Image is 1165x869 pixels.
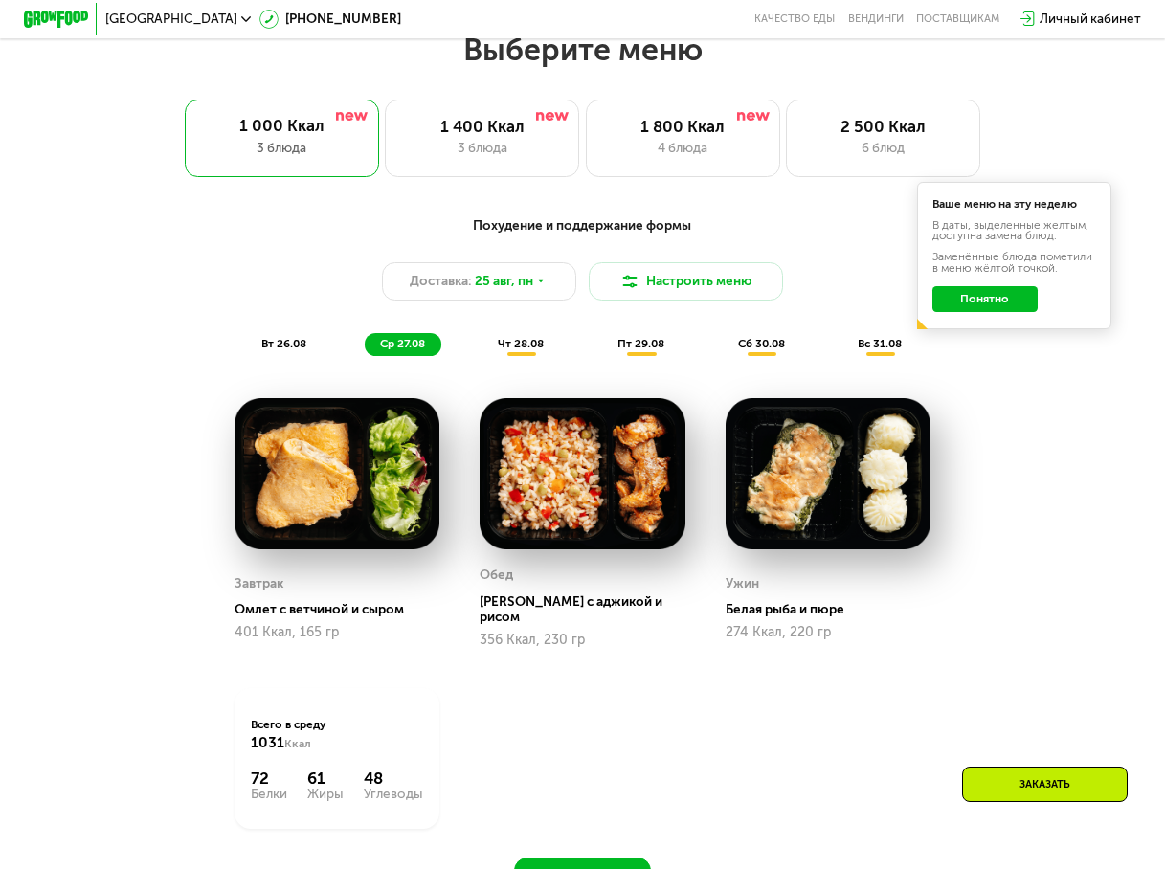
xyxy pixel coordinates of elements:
[858,337,902,350] span: вс 31.08
[103,215,1062,235] div: Похудение и поддержание формы
[307,788,344,801] div: Жиры
[402,139,562,158] div: 3 блюда
[932,252,1097,275] div: Заменённые блюда пометили в меню жёлтой точкой.
[251,788,287,801] div: Белки
[726,625,930,640] div: 274 Ккал, 220 гр
[480,633,684,648] div: 356 Ккал, 230 гр
[603,139,763,158] div: 4 блюда
[932,199,1097,211] div: Ваше меню на эту неделю
[402,117,562,136] div: 1 400 Ккал
[380,337,425,350] span: ср 27.08
[201,139,363,158] div: 3 блюда
[617,337,664,350] span: пт 29.08
[932,286,1038,312] button: Понятно
[235,625,439,640] div: 401 Ккал, 165 гр
[589,262,783,301] button: Настроить меню
[754,12,835,26] a: Качество еды
[235,571,283,595] div: Завтрак
[251,717,423,752] div: Всего в среду
[307,769,344,788] div: 61
[480,563,513,587] div: Обед
[726,571,759,595] div: Ужин
[364,769,423,788] div: 48
[251,734,284,751] span: 1031
[235,602,453,618] div: Омлет с ветчиной и сыром
[475,272,533,291] span: 25 авг, пн
[498,337,544,350] span: чт 28.08
[803,139,963,158] div: 6 блюд
[105,12,237,26] span: [GEOGRAPHIC_DATA]
[1040,10,1141,29] div: Личный кабинет
[962,767,1128,802] div: Заказать
[251,769,287,788] div: 72
[410,272,471,291] span: Доставка:
[259,10,401,29] a: [PHONE_NUMBER]
[803,117,963,136] div: 2 500 Ккал
[201,116,363,135] div: 1 000 Ккал
[848,12,904,26] a: Вендинги
[916,12,999,26] div: поставщикам
[364,788,423,801] div: Углеводы
[261,337,306,350] span: вт 26.08
[932,220,1097,243] div: В даты, выделенные желтым, доступна замена блюд.
[480,594,698,627] div: [PERSON_NAME] с аджикой и рисом
[603,117,763,136] div: 1 800 Ккал
[284,737,311,750] span: Ккал
[52,31,1113,69] h2: Выберите меню
[738,337,785,350] span: сб 30.08
[726,602,944,618] div: Белая рыба и пюре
